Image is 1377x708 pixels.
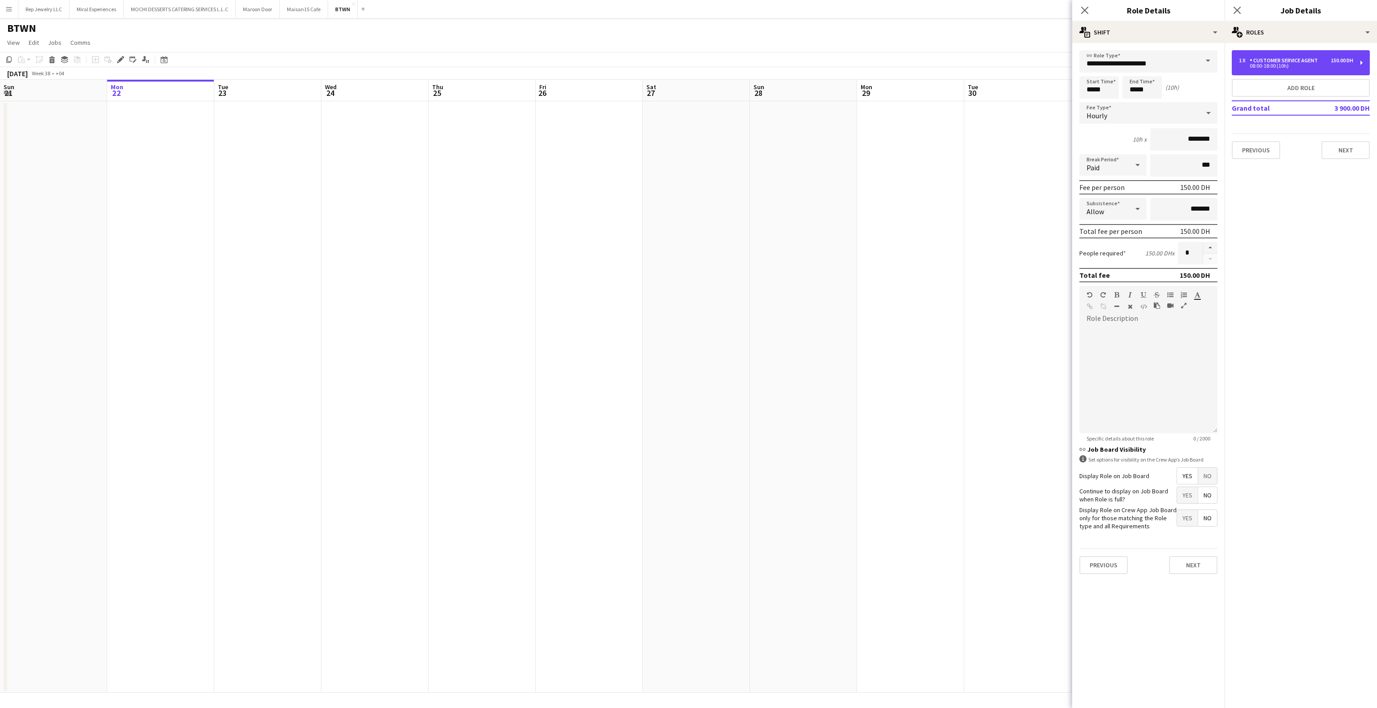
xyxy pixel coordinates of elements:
button: MOCHI DESSERTS CATERING SERVICES L.L.C [124,0,236,18]
button: Rep Jewelry LLC [18,0,69,18]
button: Fullscreen [1181,302,1187,309]
button: Add role [1232,79,1370,97]
span: 26 [538,88,546,98]
div: Total fee [1079,271,1110,280]
div: Roles [1225,22,1377,43]
button: Ordered List [1181,291,1187,298]
a: Edit [25,37,43,48]
span: Tue [218,83,228,91]
div: 150.00 DH [1180,227,1210,236]
button: Next [1169,556,1217,574]
div: [DATE] [7,69,28,78]
div: Fee per person [1079,183,1125,192]
span: Wed [325,83,337,91]
button: Next [1321,141,1370,159]
span: Hourly [1087,111,1107,120]
h1: BTWN [7,22,36,35]
div: 150.00 DH x [1145,249,1174,257]
button: Undo [1087,291,1093,298]
button: Clear Formatting [1127,303,1133,310]
div: Customer Service Agent [1250,57,1321,64]
div: Shift [1072,22,1225,43]
div: Set options for visibility on the Crew App’s Job Board [1079,455,1217,464]
button: Bold [1113,291,1120,298]
span: 21 [2,88,14,98]
div: 150.00 DH [1331,57,1353,64]
button: Strikethrough [1154,291,1160,298]
span: Sat [646,83,656,91]
span: Tue [968,83,978,91]
a: Comms [67,37,94,48]
td: 3 900.00 DH [1313,101,1370,115]
div: 1 x [1239,57,1250,64]
button: Italic [1127,291,1133,298]
label: People required [1079,249,1126,257]
button: Miral Experiences [69,0,124,18]
span: Sun [753,83,764,91]
div: 10h x [1133,135,1147,143]
span: Thu [432,83,443,91]
span: No [1198,468,1217,484]
button: Insert video [1167,302,1173,309]
a: Jobs [44,37,65,48]
span: Paid [1087,163,1100,172]
h3: Job Board Visibility [1079,445,1217,453]
span: 24 [324,88,337,98]
span: Yes [1177,468,1198,484]
button: Maisan15 Cafe [280,0,328,18]
span: View [7,39,20,47]
span: Yes [1177,510,1198,526]
h3: Job Details [1225,4,1377,16]
button: Horizontal Line [1113,303,1120,310]
button: Underline [1140,291,1147,298]
td: Grand total [1232,101,1313,115]
span: 23 [217,88,228,98]
button: Previous [1079,556,1128,574]
span: Yes [1177,487,1198,503]
span: 25 [431,88,443,98]
div: 150.00 DH [1180,183,1210,192]
button: BTWN [328,0,358,18]
span: No [1198,510,1217,526]
span: Week 38 [30,70,52,77]
span: 30 [966,88,978,98]
span: 22 [109,88,123,98]
h3: Role Details [1072,4,1225,16]
span: Comms [70,39,91,47]
div: +04 [56,70,64,77]
div: Total fee per person [1079,227,1142,236]
button: Previous [1232,141,1280,159]
span: 29 [859,88,872,98]
button: Maroon Door [236,0,280,18]
button: Redo [1100,291,1106,298]
span: Mon [861,83,872,91]
button: Unordered List [1167,291,1173,298]
label: Continue to display on Job Board when Role is full? [1079,487,1177,503]
button: Increase [1203,242,1217,254]
div: (10h) [1165,83,1179,91]
span: 27 [645,88,656,98]
label: Display Role on Crew App Job Board only for those matching the Role type and all Requirements [1079,506,1177,531]
span: 0 / 2000 [1186,435,1217,442]
div: 08:00-18:00 (10h) [1239,64,1353,68]
button: Paste as plain text [1154,302,1160,309]
a: View [4,37,23,48]
span: Sun [4,83,14,91]
span: Edit [29,39,39,47]
span: Fri [539,83,546,91]
span: Allow [1087,207,1104,216]
span: Specific details about this role [1079,435,1161,442]
span: No [1198,487,1217,503]
span: Jobs [48,39,61,47]
button: Text Color [1194,291,1200,298]
label: Display Role on Job Board [1079,472,1149,480]
div: 150.00 DH [1180,271,1210,280]
button: HTML Code [1140,303,1147,310]
span: Mon [111,83,123,91]
span: 28 [752,88,764,98]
